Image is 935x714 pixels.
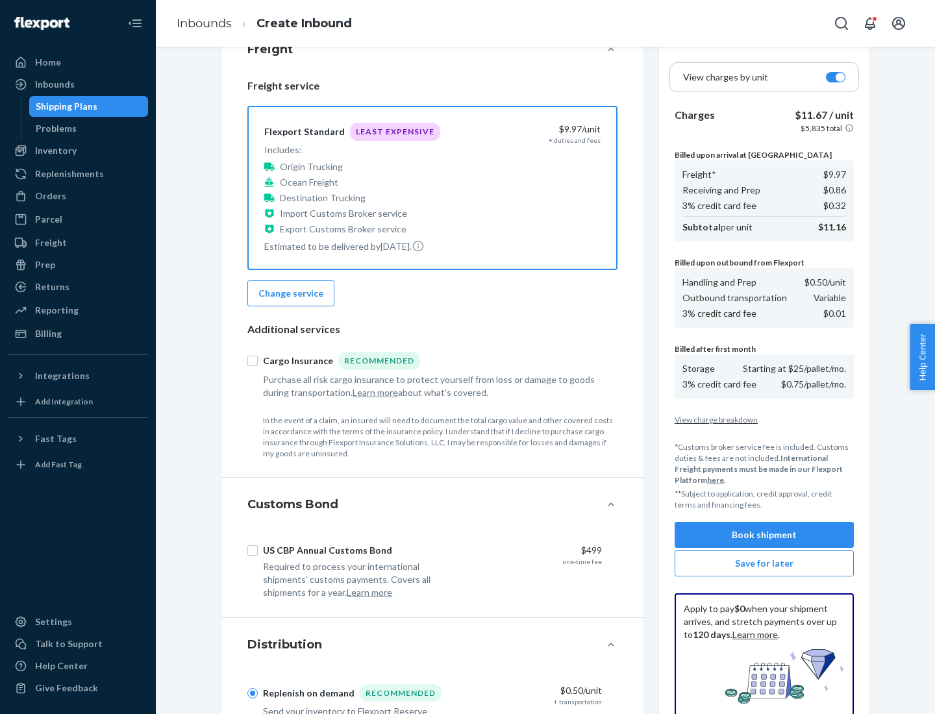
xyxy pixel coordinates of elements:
[682,291,787,304] p: Outbound transportation
[122,10,148,36] button: Close Navigation
[684,602,845,641] p: Apply to pay when your shipment arrives, and stretch payments over up to . .
[177,16,232,31] a: Inbounds
[35,432,77,445] div: Fast Tags
[682,307,756,320] p: 3% credit card fee
[350,123,440,140] div: Least Expensive
[8,300,148,321] a: Reporting
[264,143,440,156] p: Includes:
[35,236,67,249] div: Freight
[35,213,62,226] div: Parcel
[35,682,98,695] div: Give Feedback
[256,16,352,31] a: Create Inbound
[35,258,55,271] div: Prep
[467,544,602,557] div: $499
[682,221,753,234] p: per unit
[247,322,617,337] p: Additional services
[8,454,148,475] a: Add Fast Tag
[8,365,148,386] button: Integrations
[823,184,846,197] p: $0.86
[675,257,854,268] p: Billed upon outbound from Flexport
[675,108,715,121] b: Charges
[35,615,72,628] div: Settings
[247,79,617,93] p: Freight service
[693,629,730,640] b: 120 days
[263,560,456,599] div: Required to process your international shipments' customs payments. Covers all shipments for a year.
[360,684,442,702] div: Recommended
[823,199,846,212] p: $0.32
[682,199,756,212] p: 3% credit card fee
[35,280,69,293] div: Returns
[682,184,760,197] p: Receiving and Prep
[682,168,716,181] p: Freight*
[675,414,854,425] p: View charge breakdown
[338,352,420,369] div: Recommended
[804,276,846,289] p: $0.50 /unit
[8,277,148,297] a: Returns
[467,684,602,697] div: $0.50 /unit
[823,168,846,181] p: $9.97
[8,52,148,73] a: Home
[675,149,854,160] p: Billed upon arrival at [GEOGRAPHIC_DATA]
[823,307,846,320] p: $0.01
[8,428,148,449] button: Fast Tags
[35,167,104,180] div: Replenishments
[8,323,148,344] a: Billing
[35,190,66,203] div: Orders
[35,369,90,382] div: Integrations
[14,17,69,30] img: Flexport logo
[8,232,148,253] a: Freight
[910,324,935,390] button: Help Center
[247,636,322,653] h4: Distribution
[35,637,103,650] div: Talk to Support
[801,123,842,134] p: $5,835 total
[734,603,745,614] b: $0
[166,5,362,43] ol: breadcrumbs
[247,496,338,513] h4: Customs Bond
[8,209,148,230] a: Parcel
[549,136,601,145] div: + duties and fees
[829,10,854,36] button: Open Search Box
[264,240,440,253] p: Estimated to be delivered by [DATE] .
[675,441,854,486] p: *Customs broker service fee is included. Customs duties & fees are not included.
[857,10,883,36] button: Open notifications
[247,688,258,698] input: Replenish on demandRecommended
[8,611,148,632] a: Settings
[8,254,148,275] a: Prep
[29,118,149,139] a: Problems
[886,10,912,36] button: Open account menu
[781,378,846,391] p: $0.75/pallet/mo.
[280,176,338,189] p: Ocean Freight
[263,687,355,700] div: Replenish on demand
[247,545,258,556] input: US CBP Annual Customs Bond
[35,459,82,470] div: Add Fast Tag
[29,96,149,117] a: Shipping Plans
[682,378,756,391] p: 3% credit card fee
[247,280,334,306] button: Change service
[818,221,846,234] p: $11.16
[554,697,602,706] div: + transportation
[347,586,392,599] button: Learn more
[263,544,392,557] div: US CBP Annual Customs Bond
[353,386,398,399] button: Learn more
[36,122,77,135] div: Problems
[732,629,778,640] a: Learn more
[8,391,148,412] a: Add Integration
[8,678,148,698] button: Give Feedback
[36,100,97,113] div: Shipping Plans
[247,356,258,366] input: Cargo InsuranceRecommended
[675,453,843,485] b: International Freight payments must be made in our Flexport Platform .
[280,223,406,236] p: Export Customs Broker service
[8,74,148,95] a: Inbounds
[466,123,601,136] div: $9.97 /unit
[675,522,854,548] button: Book shipment
[8,186,148,206] a: Orders
[263,415,617,460] p: In the event of a claim, an insured will need to document the total cargo value and other covered...
[263,354,333,367] div: Cargo Insurance
[682,276,756,289] p: Handling and Prep
[8,656,148,676] a: Help Center
[247,41,293,58] h4: Freight
[35,396,93,407] div: Add Integration
[707,475,724,485] a: here
[8,140,148,161] a: Inventory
